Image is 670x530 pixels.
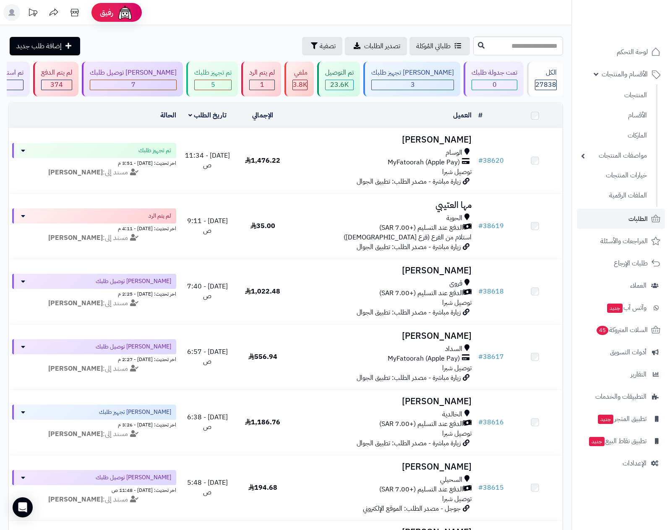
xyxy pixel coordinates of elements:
[187,281,228,301] span: [DATE] - 7:40 ص
[96,473,171,482] span: [PERSON_NAME] توصيل طلبك
[96,277,171,286] span: [PERSON_NAME] توصيل طلبك
[252,110,273,120] a: الإجمالي
[294,135,472,145] h3: [PERSON_NAME]
[628,213,648,225] span: الطلبات
[250,221,275,231] span: 35.00
[379,419,463,429] span: الدفع عند التسليم (+7.00 SAR)
[379,485,463,494] span: الدفع عند التسليم (+7.00 SAR)
[442,363,472,373] span: توصيل شبرا
[249,68,275,78] div: لم يتم الرد
[478,221,504,231] a: #38619
[577,231,665,251] a: المراجعات والأسئلة
[478,286,483,296] span: #
[577,364,665,385] a: التقارير
[446,148,462,158] span: الوسام
[535,68,557,78] div: الكل
[292,68,308,78] div: ملغي
[6,495,182,504] div: مسند إلى:
[188,110,227,120] a: تاريخ الطلب
[6,364,182,374] div: مسند إلى:
[90,80,176,90] div: 7
[185,62,240,96] a: تم تجهيز طلبك 5
[48,364,103,374] strong: [PERSON_NAME]
[577,253,665,273] a: طلبات الإرجاع
[577,187,651,205] a: الملفات الرقمية
[364,41,400,51] span: تصدير الطلبات
[445,344,462,354] span: السداد
[577,275,665,296] a: العملاء
[597,326,608,335] span: 45
[478,156,504,166] a: #38620
[388,354,460,364] span: MyFatoorah (Apple Pay)
[462,62,525,96] a: تمت جدولة طلبك 0
[41,68,72,78] div: لم يتم الدفع
[442,410,462,419] span: الخالدية
[294,200,472,210] h3: مها العتيبي
[293,80,307,90] span: 3.8K
[48,233,103,243] strong: [PERSON_NAME]
[80,62,185,96] a: [PERSON_NAME] توصيل طلبك 7
[525,62,565,96] a: الكل27838
[211,80,215,90] span: 5
[250,80,274,90] div: 1
[326,80,353,90] div: 23603
[194,68,232,78] div: تم تجهيز طلبك
[195,80,231,90] div: 5
[409,37,470,55] a: طلباتي المُوكلة
[90,68,177,78] div: [PERSON_NAME] توصيل طلبك
[577,409,665,429] a: تطبيق المتجرجديد
[48,298,103,308] strong: [PERSON_NAME]
[379,223,463,233] span: الدفع عند التسليم (+7.00 SAR)
[344,232,472,242] span: استلام من الفرع (فرع [DEMOGRAPHIC_DATA])
[187,216,228,236] span: [DATE] - 9:11 ص
[149,212,171,220] span: لم يتم الرد
[245,156,280,166] span: 1,476.22
[372,80,454,90] div: 3
[478,286,504,296] a: #38618
[294,331,472,341] h3: [PERSON_NAME]
[12,485,176,494] div: اخر تحديث: [DATE] - 11:48 ص
[12,289,176,298] div: اخر تحديث: [DATE] - 2:25 م
[411,80,415,90] span: 3
[245,417,280,427] span: 1,186.76
[600,235,648,247] span: المراجعات والأسئلة
[597,413,647,425] span: تطبيق المتجر
[160,110,176,120] a: الحالة
[22,4,43,23] a: تحديثات المنصة
[588,435,647,447] span: تطبيق نقاط البيع
[12,158,176,167] div: اخر تحديث: [DATE] - 3:51 م
[596,324,648,336] span: السلات المتروكة
[577,209,665,229] a: الطلبات
[248,483,277,493] span: 194.68
[577,166,651,184] a: خيارات المنتجات
[478,110,482,120] a: #
[478,156,483,166] span: #
[6,168,182,177] div: مسند إلى:
[185,151,230,170] span: [DATE] - 11:34 ص
[577,127,651,145] a: الماركات
[478,352,483,362] span: #
[245,286,280,296] span: 1,022.48
[577,342,665,362] a: أدوات التسويق
[293,80,307,90] div: 3845
[362,62,462,96] a: [PERSON_NAME] تجهيز طلبك 3
[6,299,182,308] div: مسند إلى:
[442,298,472,308] span: توصيل شبرا
[453,110,472,120] a: العميل
[248,352,277,362] span: 556.94
[617,46,648,58] span: لوحة التحكم
[630,280,647,291] span: العملاء
[12,223,176,232] div: اخر تحديث: [DATE] - 4:11 م
[577,320,665,340] a: السلات المتروكة45
[42,80,72,90] div: 374
[357,177,461,187] span: زيارة مباشرة - مصدر الطلب: تطبيق الجوال
[577,387,665,407] a: التطبيقات والخدمات
[294,266,472,275] h3: [PERSON_NAME]
[48,429,103,439] strong: [PERSON_NAME]
[535,80,556,90] span: 27838
[478,483,483,493] span: #
[472,80,517,90] div: 0
[345,37,407,55] a: تصدير الطلبات
[12,354,176,363] div: اخر تحديث: [DATE] - 2:27 م
[16,41,62,51] span: إضافة طلب جديد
